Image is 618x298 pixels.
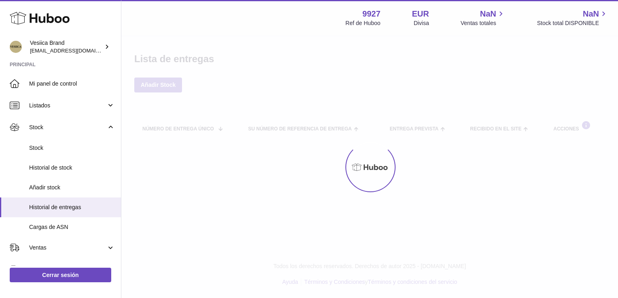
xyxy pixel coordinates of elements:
strong: 9927 [362,8,381,19]
span: Historial de stock [29,164,115,172]
a: NaN Ventas totales [461,8,506,27]
span: Añadir stock [29,184,115,191]
span: Cargas de ASN [29,223,115,231]
span: Ventas totales [461,19,506,27]
div: Vesiica Brand [30,39,103,55]
span: Stock total DISPONIBLE [537,19,608,27]
strong: EUR [412,8,429,19]
span: NaN [480,8,496,19]
div: Divisa [414,19,429,27]
a: Cerrar sesión [10,268,111,282]
span: Stock [29,124,106,131]
a: NaN Stock total DISPONIBLE [537,8,608,27]
span: NaN [583,8,599,19]
span: Stock [29,144,115,152]
span: Ventas [29,244,106,252]
span: Listados [29,102,106,109]
span: Mi panel de control [29,80,115,88]
span: Historial de entregas [29,204,115,211]
div: Ref de Huboo [345,19,380,27]
span: [EMAIL_ADDRESS][DOMAIN_NAME] [30,47,119,54]
img: logistic@vesiica.com [10,41,22,53]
